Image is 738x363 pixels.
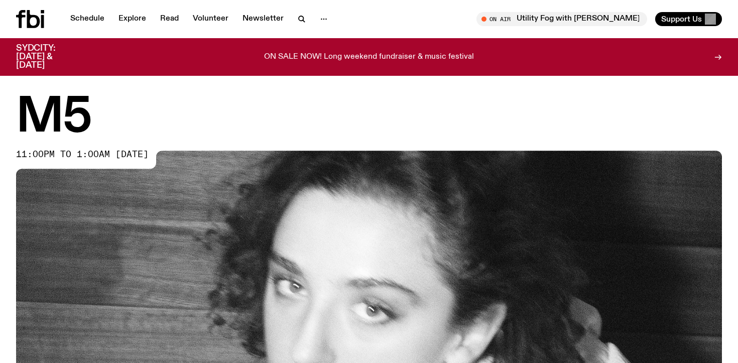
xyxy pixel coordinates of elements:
[187,12,234,26] a: Volunteer
[236,12,290,26] a: Newsletter
[264,53,474,62] p: ON SALE NOW! Long weekend fundraiser & music festival
[16,44,80,70] h3: SYDCITY: [DATE] & [DATE]
[64,12,110,26] a: Schedule
[655,12,722,26] button: Support Us
[16,151,149,159] span: 11:00pm to 1:00am [DATE]
[16,95,722,141] h1: M5
[476,12,647,26] button: On AirUtility Fog with [PERSON_NAME]
[112,12,152,26] a: Explore
[154,12,185,26] a: Read
[661,15,702,24] span: Support Us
